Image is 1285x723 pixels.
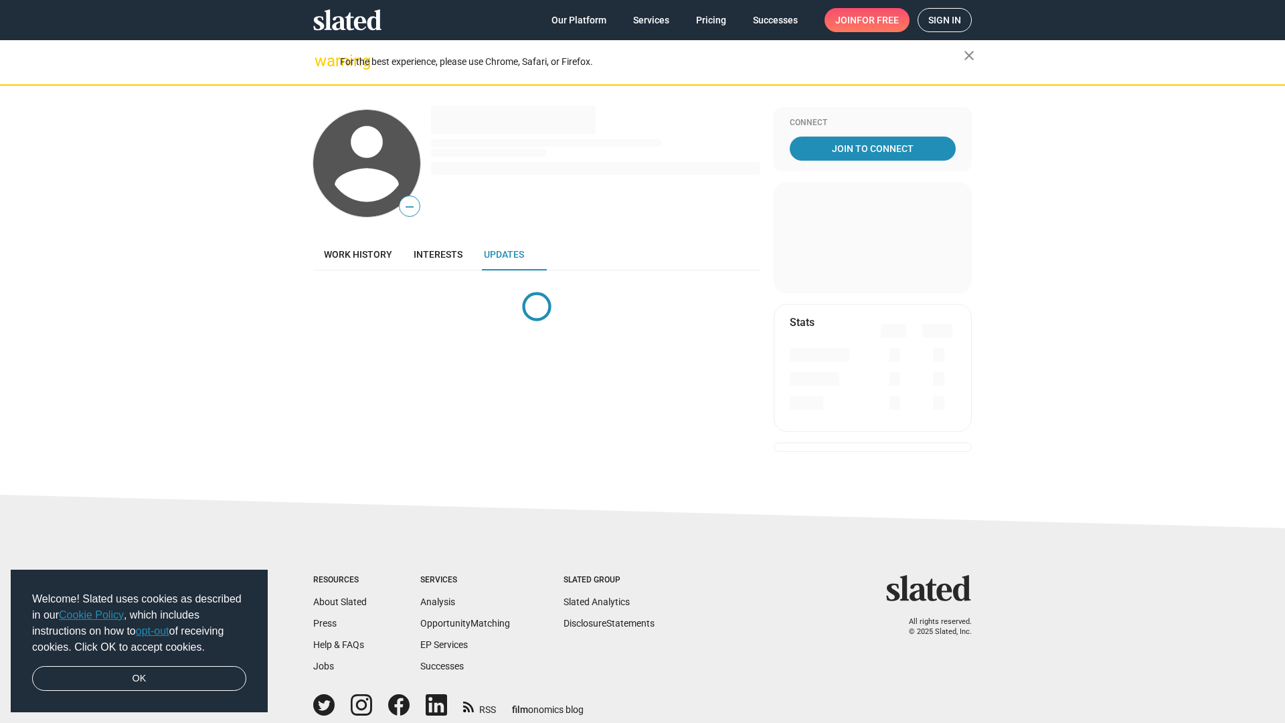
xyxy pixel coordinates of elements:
div: Slated Group [564,575,655,586]
a: Joinfor free [825,8,910,32]
span: Our Platform [551,8,606,32]
a: About Slated [313,596,367,607]
a: EP Services [420,639,468,650]
mat-card-title: Stats [790,315,815,329]
a: Cookie Policy [59,609,124,621]
a: Our Platform [541,8,617,32]
a: RSS [463,696,496,716]
a: Interests [403,238,473,270]
a: Updates [473,238,535,270]
div: Resources [313,575,367,586]
a: Analysis [420,596,455,607]
a: filmonomics blog [512,693,584,716]
a: Help & FAQs [313,639,364,650]
span: Join To Connect [792,137,953,161]
span: Interests [414,249,462,260]
div: For the best experience, please use Chrome, Safari, or Firefox. [340,53,964,71]
a: Join To Connect [790,137,956,161]
a: Pricing [685,8,737,32]
a: dismiss cookie message [32,666,246,692]
mat-icon: close [961,48,977,64]
a: OpportunityMatching [420,618,510,629]
span: Welcome! Slated uses cookies as described in our , which includes instructions on how to of recei... [32,591,246,655]
p: All rights reserved. © 2025 Slated, Inc. [895,617,972,637]
span: Services [633,8,669,32]
span: — [400,198,420,216]
a: Press [313,618,337,629]
a: Jobs [313,661,334,671]
div: Services [420,575,510,586]
span: film [512,704,528,715]
span: Updates [484,249,524,260]
span: Work history [324,249,392,260]
span: Pricing [696,8,726,32]
div: Connect [790,118,956,129]
div: cookieconsent [11,570,268,713]
span: for free [857,8,899,32]
a: Services [622,8,680,32]
a: DisclosureStatements [564,618,655,629]
a: Slated Analytics [564,596,630,607]
span: Sign in [928,9,961,31]
a: Successes [742,8,808,32]
a: Sign in [918,8,972,32]
mat-icon: warning [315,53,331,69]
a: Successes [420,661,464,671]
a: Work history [313,238,403,270]
span: Join [835,8,899,32]
span: Successes [753,8,798,32]
a: opt-out [136,625,169,637]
